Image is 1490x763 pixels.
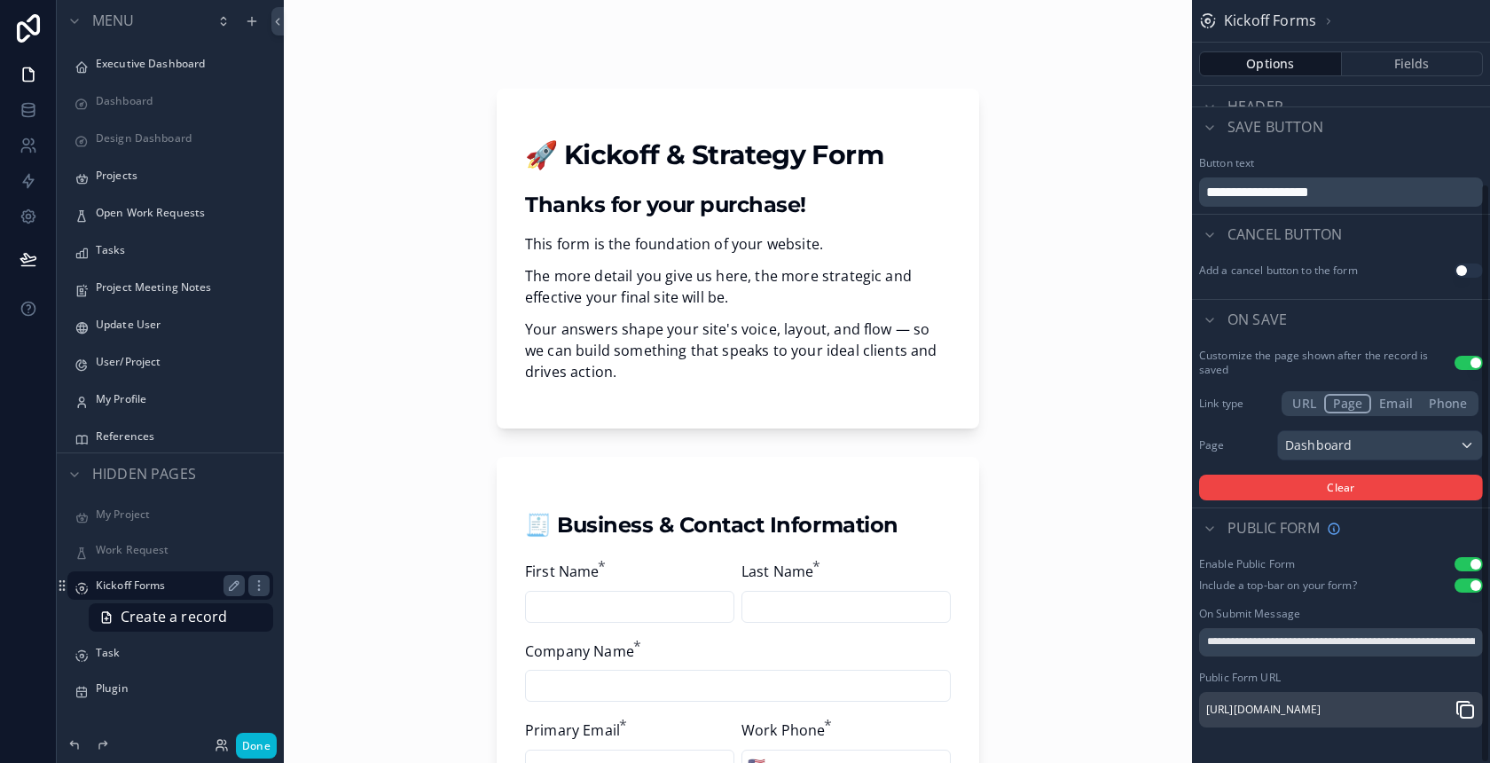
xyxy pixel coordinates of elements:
span: On save [1227,309,1287,332]
span: Cancel button [1227,224,1342,247]
label: Open Work Requests [96,206,270,220]
p: Your answers shape your site's voice, layout, and flow — so we can build something that speaks to... [525,319,951,382]
label: Plugin [96,681,270,696]
label: On Submit Message [1199,607,1300,621]
button: Page [1324,394,1371,413]
div: Include a top-bar on your form? [1199,578,1357,593]
label: Design Dashboard [96,131,270,146]
h1: 🚀 Kickoff & Strategy Form [525,142,951,169]
label: Kickoff Forms [96,578,238,593]
button: Email [1371,394,1421,413]
button: Options [1199,51,1342,76]
label: References [96,429,270,444]
label: Work Request [96,543,270,557]
div: Dashboard [1278,431,1482,460]
span: Primary Email [525,720,620,740]
button: Phone [1421,394,1476,413]
span: Company Name [525,641,634,661]
span: Last Name [741,562,813,581]
label: Project Meeting Notes [96,280,270,295]
button: Fields [1342,51,1484,76]
label: Page [1199,438,1270,452]
span: Public form [1227,517,1320,540]
label: Dashboard [96,94,270,108]
label: My Project [96,507,270,522]
label: Tasks [96,243,270,257]
label: Add a cancel button to the form [1199,264,1358,278]
label: Task [96,646,270,660]
button: URL [1284,394,1323,413]
a: Create a record [89,603,273,632]
label: Button text [1199,156,1254,170]
label: User/Project [96,355,270,369]
span: Work Phone [741,720,826,740]
label: Link type [1199,397,1270,411]
a: [URL][DOMAIN_NAME] [1206,703,1321,717]
p: The more detail you give us here, the more strategic and effective your final site will be. [525,265,951,308]
div: Enable Public Form [1199,557,1295,571]
span: Hidden pages [92,463,196,486]
button: Dashboard [1277,430,1483,460]
span: Menu [92,10,135,33]
label: Update User [96,318,270,332]
button: Done [236,733,277,759]
label: Public Form URL [1199,671,1281,685]
span: First Name [525,562,600,581]
h2: Thanks for your purchase! [525,190,951,219]
label: My Profile [96,392,270,406]
div: scrollable content [1199,177,1483,207]
span: Kickoff Forms [1224,10,1316,33]
span: Save button [1227,116,1323,139]
h2: 🧾 Business & Contact Information [525,510,951,539]
label: Customize the page shown after the record is saved [1199,349,1455,377]
label: Executive Dashboard [96,57,270,71]
span: Create a record [121,606,227,629]
p: This form is the foundation of your website. [525,233,951,255]
span: Header [1227,96,1283,119]
label: Projects [96,169,270,183]
button: Clear [1199,475,1483,500]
